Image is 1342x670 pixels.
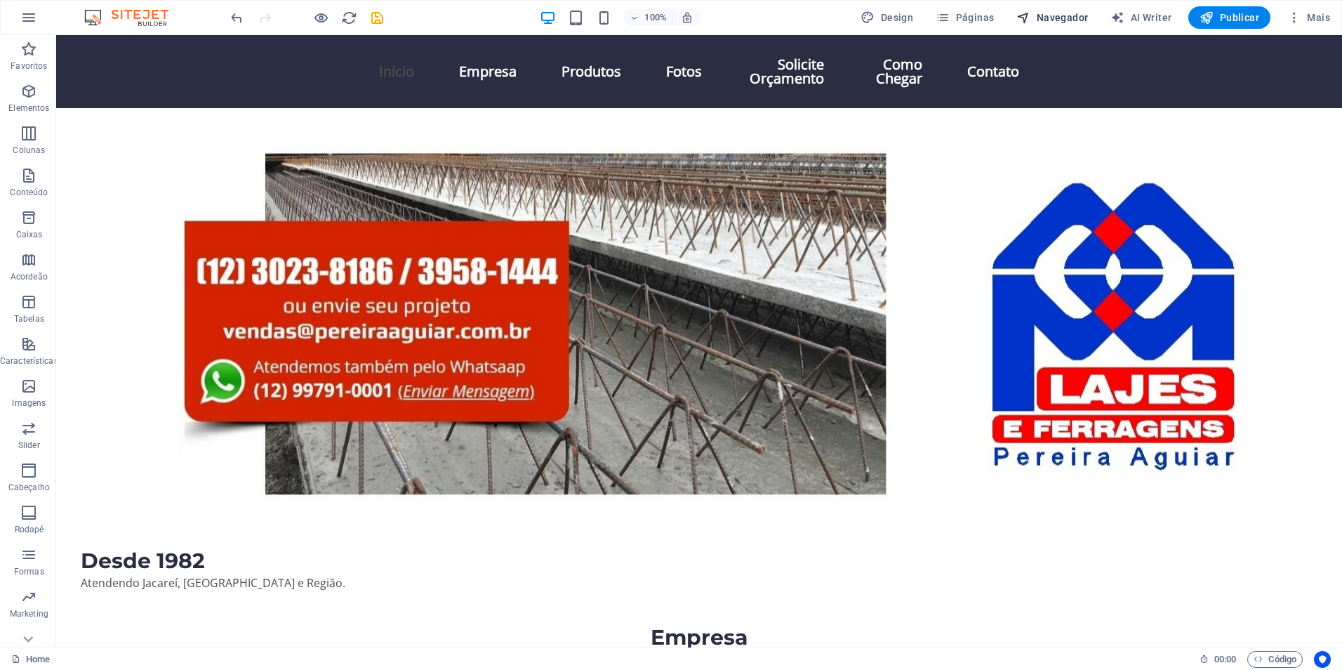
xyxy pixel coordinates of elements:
p: Favoritos [11,60,47,72]
i: Recarregar página [341,10,357,26]
button: Publicar [1188,6,1270,29]
span: : [1224,654,1226,664]
button: Navegador [1011,6,1094,29]
button: Clique aqui para sair do modo de visualização e continuar editando [312,9,329,26]
p: Conteúdo [10,187,48,198]
span: Páginas [936,11,994,25]
p: Formas [14,566,44,577]
span: Navegador [1016,11,1088,25]
i: Ao redimensionar, ajusta automaticamente o nível de zoom para caber no dispositivo escolhido. [681,11,693,24]
button: save [368,9,385,26]
button: Código [1247,651,1303,668]
p: Colunas [13,145,45,156]
p: Imagens [12,398,46,409]
p: Marketing [10,608,48,619]
p: Caixas [16,229,43,240]
button: Design [855,6,919,29]
span: 00 00 [1214,651,1236,668]
p: Acordeão [11,271,48,282]
span: Mais [1287,11,1330,25]
p: Tabelas [14,313,44,324]
button: AI Writer [1105,6,1177,29]
span: Código [1254,651,1296,668]
i: Salvar (Ctrl+S) [369,10,385,26]
h6: 100% [644,9,667,26]
a: Clique para cancelar a seleção. Clique duas vezes para abrir as Páginas [11,651,50,668]
i: Desfazer: Alterar texto alternativo (Ctrl+Z) [229,10,245,26]
button: 100% [623,9,673,26]
p: Elementos [8,103,49,114]
button: Usercentrics [1314,651,1331,668]
span: Publicar [1200,11,1259,25]
h6: Tempo de sessão [1200,651,1237,668]
button: Mais [1282,6,1336,29]
button: reload [340,9,357,26]
img: Editor Logo [81,9,186,26]
p: Cabeçalho [8,482,50,493]
p: Rodapé [15,524,44,535]
button: undo [228,9,245,26]
div: Design (Ctrl+Alt+Y) [855,6,919,29]
p: Slider [18,440,40,451]
span: Design [861,11,913,25]
button: Páginas [930,6,999,29]
span: AI Writer [1110,11,1171,25]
